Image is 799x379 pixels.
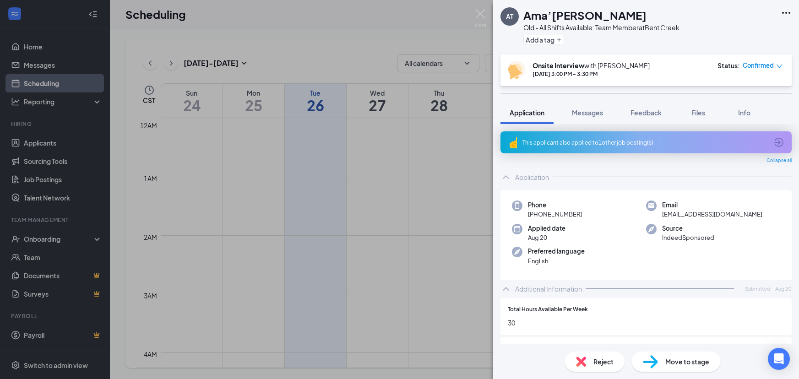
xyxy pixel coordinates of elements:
[662,233,714,242] span: IndeedSponsored
[781,7,792,18] svg: Ellipses
[768,348,790,370] div: Open Intercom Messenger
[506,12,513,21] div: AT
[533,70,650,78] div: [DATE] 3:00 PM - 3:30 PM
[528,224,565,233] span: Applied date
[745,285,772,292] span: Submitted:
[528,233,565,242] span: Aug 20
[691,108,705,117] span: Files
[738,108,750,117] span: Info
[572,108,603,117] span: Messages
[500,283,511,294] svg: ChevronUp
[522,139,768,146] div: This applicant also applied to 1 other job posting(s)
[528,210,582,219] span: [PHONE_NUMBER]
[631,108,662,117] span: Feedback
[776,63,783,70] span: down
[528,247,585,256] span: Preferred language
[662,210,762,219] span: [EMAIL_ADDRESS][DOMAIN_NAME]
[662,224,714,233] span: Source
[528,200,582,210] span: Phone
[665,357,709,367] span: Move to stage
[510,108,544,117] span: Application
[533,61,584,70] b: Onsite Interview
[766,157,792,164] span: Collapse all
[500,172,511,183] svg: ChevronUp
[773,137,784,148] svg: ArrowCircle
[523,7,647,23] h1: Ama’[PERSON_NAME]
[775,285,792,292] span: Aug 20
[556,37,562,43] svg: Plus
[508,305,588,314] span: Total Hours Available Per Week
[523,23,679,32] div: Old - All Shifts Available: Team Member at Bent Creek
[515,173,549,182] div: Application
[662,200,762,210] span: Email
[508,318,784,328] span: 30
[743,61,774,70] span: Confirmed
[593,357,614,367] span: Reject
[515,284,582,293] div: Additional Information
[523,35,564,44] button: PlusAdd a tag
[528,256,585,265] span: English
[717,61,740,70] div: Status :
[533,61,650,70] div: with [PERSON_NAME]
